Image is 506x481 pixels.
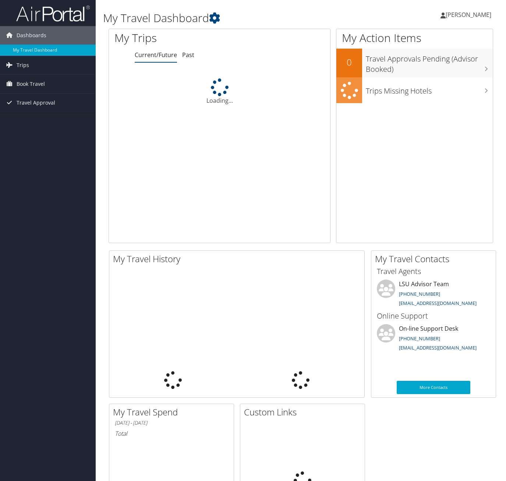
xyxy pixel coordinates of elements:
a: Trips Missing Hotels [336,77,493,103]
a: [PERSON_NAME] [440,4,499,26]
span: Trips [17,56,29,74]
span: Book Travel [17,75,45,93]
h1: My Trips [114,30,233,46]
li: LSU Advisor Team [373,280,494,310]
h1: My Travel Dashboard [103,10,367,26]
h6: Total [115,429,228,438]
a: More Contacts [397,381,470,394]
a: [EMAIL_ADDRESS][DOMAIN_NAME] [399,344,477,351]
span: Dashboards [17,26,46,45]
h3: Trips Missing Hotels [366,82,493,96]
h2: 0 [336,56,362,69]
span: [PERSON_NAME] [446,11,491,19]
a: [PHONE_NUMBER] [399,335,440,342]
a: 0Travel Approvals Pending (Advisor Booked) [336,49,493,77]
h2: My Travel Contacts [375,253,496,265]
h2: Custom Links [244,406,365,418]
a: Current/Future [135,51,177,59]
h3: Online Support [377,311,490,321]
a: [EMAIL_ADDRESS][DOMAIN_NAME] [399,300,477,306]
h2: My Travel Spend [113,406,234,418]
li: On-line Support Desk [373,324,494,354]
img: airportal-logo.png [16,5,90,22]
h2: My Travel History [113,253,364,265]
a: [PHONE_NUMBER] [399,291,440,297]
div: Loading... [109,78,330,105]
h6: [DATE] - [DATE] [115,419,228,426]
h3: Travel Approvals Pending (Advisor Booked) [366,50,493,74]
h1: My Action Items [336,30,493,46]
h3: Travel Agents [377,266,490,277]
span: Travel Approval [17,94,55,112]
a: Past [182,51,194,59]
